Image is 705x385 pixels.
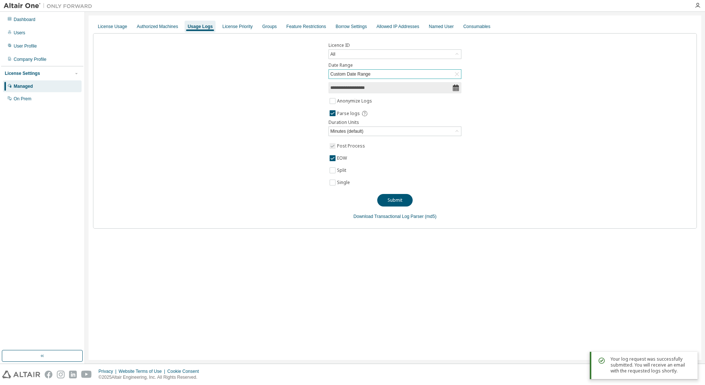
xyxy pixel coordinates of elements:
[99,374,203,381] p: © 2025 Altair Engineering, Inc. All Rights Reserved.
[167,368,203,374] div: Cookie Consent
[222,24,252,30] div: License Priority
[14,96,31,102] div: On Prem
[14,56,47,62] div: Company Profile
[329,50,461,59] div: All
[262,24,277,30] div: Groups
[329,62,461,68] label: Date Range
[463,24,490,30] div: Consumables
[337,178,351,187] label: Single
[69,371,77,378] img: linkedin.svg
[14,30,25,36] div: Users
[286,24,326,30] div: Feature Restrictions
[57,371,65,378] img: instagram.svg
[337,111,360,117] span: Parse logs
[329,50,336,58] div: All
[329,42,461,48] label: Licence ID
[137,24,178,30] div: Authorized Machines
[337,97,374,105] label: Anonymize Logs
[14,83,33,89] div: Managed
[354,214,424,219] a: Download Transactional Log Parser
[425,214,436,219] a: (md5)
[329,70,372,78] div: Custom Date Range
[336,24,367,30] div: Borrow Settings
[329,127,364,135] div: Minutes (default)
[99,368,118,374] div: Privacy
[4,2,96,10] img: Altair One
[188,24,213,30] div: Usage Logs
[14,17,35,22] div: Dashboard
[14,43,37,49] div: User Profile
[329,70,461,79] div: Custom Date Range
[118,368,167,374] div: Website Terms of Use
[45,371,52,378] img: facebook.svg
[376,24,419,30] div: Allowed IP Addresses
[337,154,348,163] label: EOW
[337,166,348,175] label: Split
[81,371,92,378] img: youtube.svg
[98,24,127,30] div: License Usage
[5,70,40,76] div: License Settings
[377,194,413,207] button: Submit
[337,142,367,150] label: Post Process
[429,24,454,30] div: Named User
[2,371,40,378] img: altair_logo.svg
[329,127,461,136] div: Minutes (default)
[611,356,692,374] div: Your log request was successfully submitted. You will receive an email with the requested logs sh...
[329,119,461,125] label: Duration Units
